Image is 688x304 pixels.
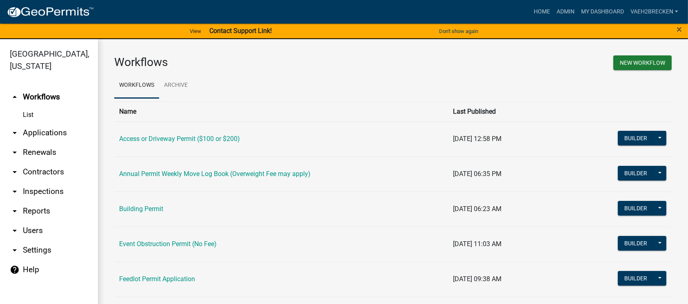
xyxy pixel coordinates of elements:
[10,128,20,138] i: arrow_drop_down
[114,101,448,121] th: Name
[618,271,654,286] button: Builder
[10,187,20,196] i: arrow_drop_down
[159,73,193,99] a: Archive
[10,206,20,216] i: arrow_drop_down
[448,101,591,121] th: Last Published
[618,131,654,145] button: Builder
[553,4,578,20] a: Admin
[618,236,654,251] button: Builder
[453,135,502,143] span: [DATE] 12:58 PM
[618,201,654,216] button: Builder
[10,226,20,236] i: arrow_drop_down
[613,55,672,70] button: New Workflow
[119,135,240,143] a: Access or Driveway Permit ($100 or $200)
[453,205,502,213] span: [DATE] 06:23 AM
[436,24,482,38] button: Don't show again
[114,73,159,99] a: Workflows
[114,55,387,69] h3: Workflows
[453,170,502,178] span: [DATE] 06:35 PM
[453,275,502,283] span: [DATE] 09:38 AM
[530,4,553,20] a: Home
[677,24,682,35] span: ×
[627,4,681,20] a: vaeh2Brecken
[618,166,654,181] button: Builder
[209,27,272,35] strong: Contact Support Link!
[10,167,20,177] i: arrow_drop_down
[10,148,20,157] i: arrow_drop_down
[10,92,20,102] i: arrow_drop_up
[10,245,20,255] i: arrow_drop_down
[578,4,627,20] a: My Dashboard
[186,24,204,38] a: View
[10,265,20,275] i: help
[119,205,163,213] a: Building Permit
[119,170,311,178] a: Annual Permit Weekly Move Log Book (Overweight Fee may apply)
[677,24,682,34] button: Close
[119,275,195,283] a: Feedlot Permit Application
[119,240,217,248] a: Event Obstruction Permit (No Fee)
[453,240,502,248] span: [DATE] 11:03 AM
